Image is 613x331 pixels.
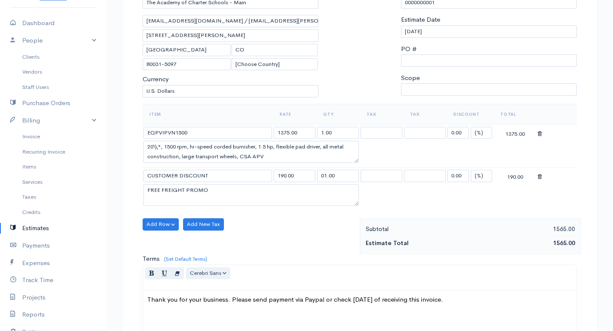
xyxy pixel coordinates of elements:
input: Email [143,15,318,27]
th: Qty [316,104,360,124]
label: Currency [143,74,169,84]
th: Tax [360,104,403,124]
button: Font Family [186,267,230,280]
button: Remove Font Style (⌘+\) [171,267,184,280]
th: Item [143,104,273,124]
button: Add New Tax [183,218,224,231]
strong: Estimate Total [366,239,409,247]
th: Total [493,104,537,124]
label: PO # [401,44,417,54]
th: Tax [403,104,447,124]
div: 1375.00 [494,128,536,138]
input: dd-mm-yyyy [401,26,577,38]
input: Address [143,29,318,42]
label: Estimate Date [401,15,440,25]
span: Cerebri Sans [190,269,221,277]
button: Add Row [143,218,179,231]
label: Terms [143,254,160,264]
button: Underline (⌘+U) [158,267,171,280]
div: Subtotal [361,224,470,234]
input: State [232,44,318,56]
span: 1565.00 [553,239,575,247]
input: Item Name [143,127,272,139]
div: 190.00 [494,171,536,181]
input: Zip [143,58,231,71]
a: (Set Default Terms) [164,256,207,263]
input: City [143,44,231,56]
th: Rate [273,104,316,124]
input: Item Name [143,170,272,182]
button: Bold (⌘+B) [145,267,158,280]
th: Discount [447,104,493,124]
label: Scope [401,73,420,83]
div: 1565.00 [470,224,579,234]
